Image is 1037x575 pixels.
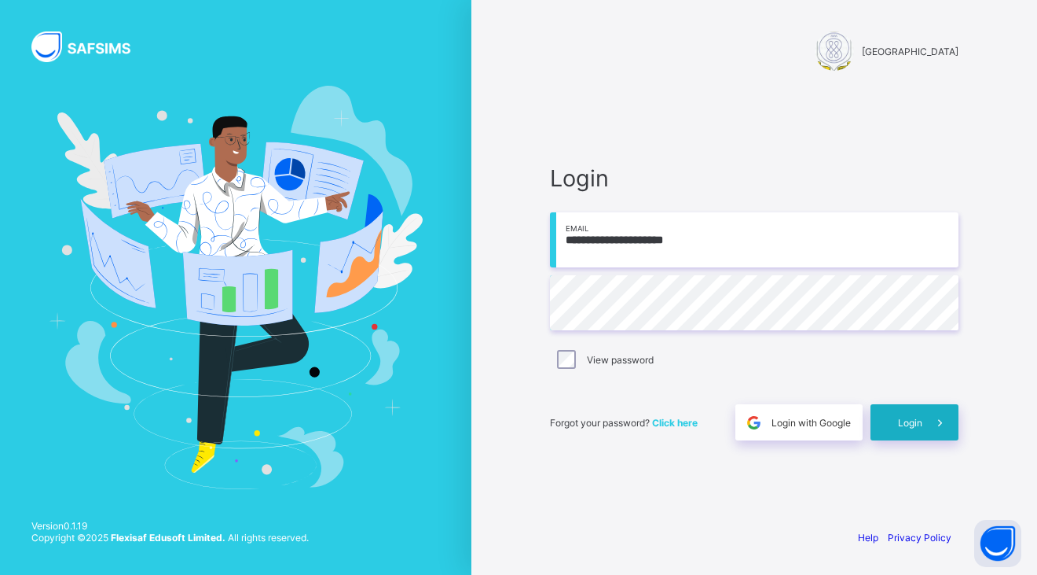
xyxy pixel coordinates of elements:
[31,532,309,544] span: Copyright © 2025 All rights reserved.
[652,417,698,429] a: Click here
[31,31,149,62] img: SAFSIMS Logo
[974,520,1021,567] button: Open asap
[898,417,922,429] span: Login
[862,46,958,57] span: [GEOGRAPHIC_DATA]
[888,532,951,544] a: Privacy Policy
[858,532,878,544] a: Help
[111,532,225,544] strong: Flexisaf Edusoft Limited.
[49,86,423,488] img: Hero Image
[31,520,309,532] span: Version 0.1.19
[745,414,763,432] img: google.396cfc9801f0270233282035f929180a.svg
[550,417,698,429] span: Forgot your password?
[550,164,958,192] span: Login
[587,354,654,366] label: View password
[771,417,851,429] span: Login with Google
